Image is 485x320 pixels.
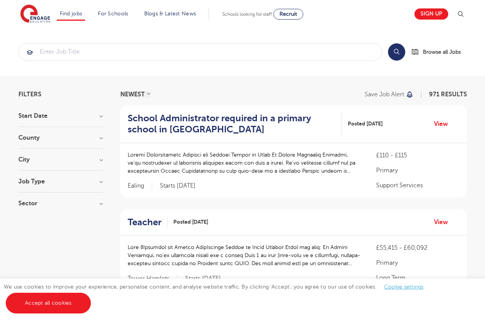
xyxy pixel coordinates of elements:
[18,91,41,97] span: Filters
[128,113,336,135] h2: School Administrator required in a primary school in [GEOGRAPHIC_DATA]
[365,91,414,97] button: Save job alert
[18,157,103,163] h3: City
[414,8,448,20] a: Sign up
[376,151,459,160] p: £110 - £115
[434,217,454,227] a: View
[4,284,431,306] span: We use cookies to improve your experience, personalise content, and analyse website traffic. By c...
[128,113,342,135] a: School Administrator required in a primary school in [GEOGRAPHIC_DATA]
[434,119,454,129] a: View
[376,258,459,267] p: Primary
[128,275,178,283] span: Tower Hamlets
[411,48,467,56] a: Browse all Jobs
[376,166,459,175] p: Primary
[6,293,91,313] a: Accept all cookies
[429,91,467,98] span: 971 RESULTS
[98,11,128,16] a: For Schools
[128,243,361,267] p: Lore 8Ipsumdol sit Ametco AdipIscinge Seddoe te Incid Utlabor Etdol mag aliq: En Admini Veniamqui...
[144,11,196,16] a: Blogs & Latest News
[18,135,103,141] h3: County
[423,48,461,56] span: Browse all Jobs
[365,91,404,97] p: Save job alert
[173,218,208,226] span: Posted [DATE]
[185,275,221,283] p: Starts [DATE]
[384,284,424,290] a: Cookie settings
[376,243,459,252] p: £55,415 - £60,092
[18,178,103,185] h3: Job Type
[388,43,405,61] button: Search
[279,11,297,17] span: Recruit
[128,217,161,228] h2: Teacher
[60,11,82,16] a: Find jobs
[128,182,152,190] span: Ealing
[19,43,382,60] input: Submit
[20,5,50,24] img: Engage Education
[348,120,383,128] span: Posted [DATE]
[18,200,103,206] h3: Sector
[18,113,103,119] h3: Start Date
[222,12,272,17] span: Schools looking for staff
[128,217,168,228] a: Teacher
[128,151,361,175] p: Loremi Dolorsitametc Adipisci eli Seddoei Tempor in Utlab Et Dolore Magnaaliq Enimadmi, ve’qu nos...
[160,182,196,190] p: Starts [DATE]
[273,9,303,20] a: Recruit
[376,181,459,190] p: Support Services
[376,273,459,282] p: Long Term
[18,43,382,61] div: Submit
